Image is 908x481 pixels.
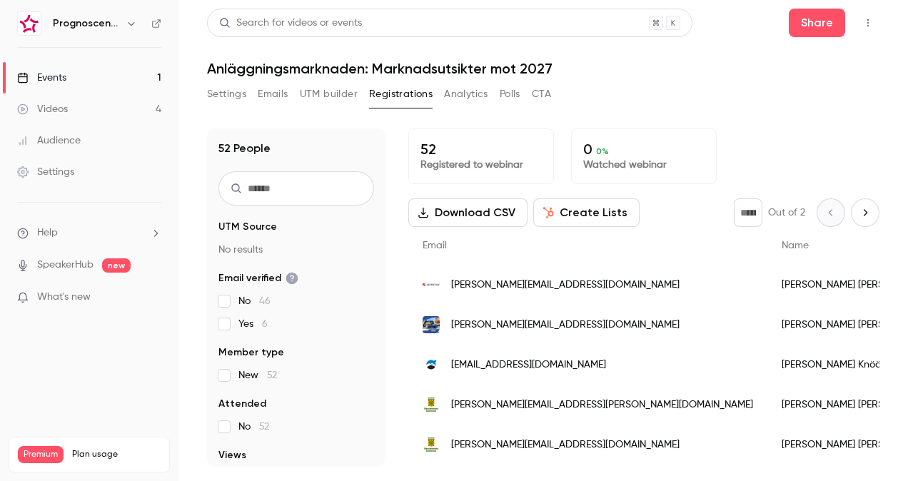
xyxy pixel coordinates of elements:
[451,398,753,412] span: [PERSON_NAME][EMAIL_ADDRESS][PERSON_NAME][DOMAIN_NAME]
[218,220,277,234] span: UTM Source
[207,60,879,77] h1: Anläggningsmarknaden: Marknadsutsikter mot 2027
[17,133,81,148] div: Audience
[451,358,606,373] span: [EMAIL_ADDRESS][DOMAIN_NAME]
[258,83,288,106] button: Emails
[218,271,298,285] span: Email verified
[300,83,358,106] button: UTM builder
[53,16,120,31] h6: Prognoscentret | Powered by Hubexo
[782,241,809,250] span: Name
[369,83,433,106] button: Registrations
[17,102,68,116] div: Videos
[851,198,879,227] button: Next page
[262,319,268,329] span: 6
[596,146,609,156] span: 0 %
[218,140,271,157] h1: 52 People
[72,449,161,460] span: Plan usage
[789,9,845,37] button: Share
[423,316,440,333] img: nordberghs.se
[144,291,161,304] iframe: Noticeable Trigger
[583,141,705,158] p: 0
[533,198,640,227] button: Create Lists
[238,420,269,434] span: No
[423,436,440,453] img: hassleholm.se
[420,141,542,158] p: 52
[768,206,805,220] p: Out of 2
[238,317,268,331] span: Yes
[17,226,161,241] li: help-dropdown-opener
[423,276,440,293] img: rototilt.com
[423,396,440,413] img: hassleholm.se
[423,241,447,250] span: Email
[207,83,246,106] button: Settings
[451,278,680,293] span: [PERSON_NAME][EMAIL_ADDRESS][DOMAIN_NAME]
[259,422,269,432] span: 52
[37,290,91,305] span: What's new
[583,158,705,172] p: Watched webinar
[218,345,284,360] span: Member type
[532,83,551,106] button: CTA
[219,16,362,31] div: Search for videos or events
[408,198,528,227] button: Download CSV
[37,226,58,241] span: Help
[102,258,131,273] span: new
[17,165,74,179] div: Settings
[444,83,488,106] button: Analytics
[259,296,271,306] span: 46
[218,243,374,257] p: No results
[267,370,277,380] span: 52
[18,446,64,463] span: Premium
[500,83,520,106] button: Polls
[17,71,66,85] div: Events
[238,368,277,383] span: New
[18,12,41,35] img: Prognoscentret | Powered by Hubexo
[37,258,94,273] a: SpeakerHub
[218,448,246,462] span: Views
[218,397,266,411] span: Attended
[238,294,271,308] span: No
[451,318,680,333] span: [PERSON_NAME][EMAIL_ADDRESS][DOMAIN_NAME]
[423,356,440,373] img: lkab.com
[420,158,542,172] p: Registered to webinar
[451,437,680,452] span: [PERSON_NAME][EMAIL_ADDRESS][DOMAIN_NAME]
